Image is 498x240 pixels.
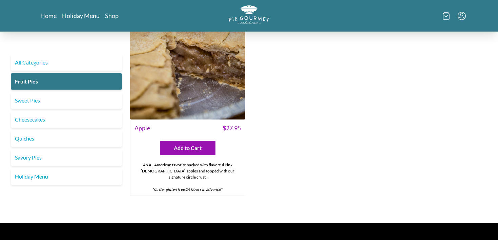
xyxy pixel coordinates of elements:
button: Menu [458,12,466,20]
a: Quiches [11,130,122,147]
a: Sweet Pies [11,92,122,109]
span: $ 27.95 [223,124,241,133]
a: Savory Pies [11,149,122,166]
a: Holiday Menu [62,12,100,20]
a: Fruit Pies [11,73,122,90]
em: *Order gluten free 24 hours in advance* [152,187,222,192]
img: Apple [130,4,246,120]
span: Add to Cart [174,144,202,152]
a: Cheesecakes [11,111,122,128]
button: Add to Cart [160,141,215,155]
img: logo [229,5,269,24]
div: An All American favorite packed with flavorful Pink [DEMOGRAPHIC_DATA] apples and topped with our... [130,159,245,195]
span: Apple [134,124,150,133]
a: Holiday Menu [11,168,122,185]
a: Shop [105,12,119,20]
a: Home [40,12,57,20]
a: All Categories [11,54,122,71]
a: Logo [229,5,269,26]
